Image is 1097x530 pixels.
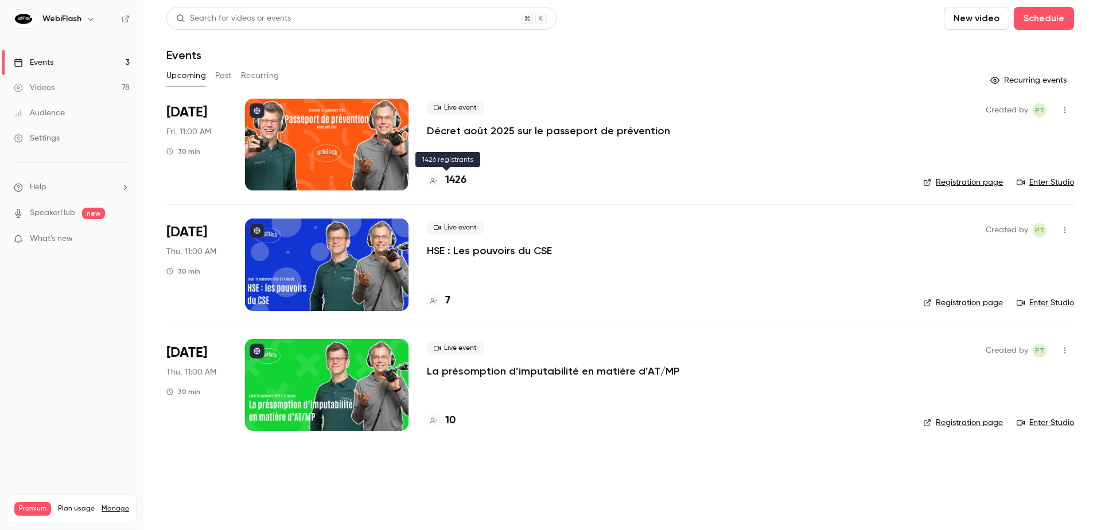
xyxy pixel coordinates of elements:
h4: 10 [445,413,456,428]
div: Sep 12 Fri, 11:00 AM (Europe/Paris) [166,99,227,190]
button: New video [944,7,1009,30]
a: La présomption d’imputabilité en matière d’AT/MP [427,364,679,378]
h1: Events [166,48,201,62]
span: Fri, 11:00 AM [166,126,211,138]
button: Recurring events [985,71,1074,89]
a: 1426 [427,173,466,188]
iframe: Noticeable Trigger [116,234,130,244]
a: Enter Studio [1017,417,1074,428]
span: PT [1035,223,1044,237]
span: Plan usage [58,504,95,513]
span: What's new [30,233,73,245]
span: Live event [427,101,484,115]
span: Pauline TERRIEN [1033,223,1047,237]
span: Pauline TERRIEN [1033,344,1047,357]
div: 30 min [166,387,200,396]
div: Events [14,57,53,68]
span: Created by [986,344,1028,357]
span: PT [1035,344,1044,357]
span: Live event [427,341,484,355]
span: Thu, 11:00 AM [166,367,216,378]
span: [DATE] [166,223,207,241]
a: Enter Studio [1017,177,1074,188]
img: WebiFlash [14,10,33,28]
h4: 7 [445,293,450,309]
a: Registration page [923,177,1003,188]
a: Manage [102,504,129,513]
div: 30 min [166,147,200,156]
h4: 1426 [445,173,466,188]
div: 30 min [166,267,200,276]
span: Thu, 11:00 AM [166,246,216,258]
span: Live event [427,221,484,235]
span: [DATE] [166,344,207,362]
button: Schedule [1014,7,1074,30]
button: Recurring [241,67,279,85]
a: Registration page [923,417,1003,428]
span: Created by [986,223,1028,237]
div: Sep 18 Thu, 11:00 AM (Europe/Paris) [166,219,227,310]
span: Help [30,181,46,193]
span: new [82,208,105,219]
span: Pauline TERRIEN [1033,103,1047,117]
span: Created by [986,103,1028,117]
li: help-dropdown-opener [14,181,130,193]
div: Settings [14,132,60,144]
a: 10 [427,413,456,428]
div: Videos [14,82,55,93]
div: Sep 25 Thu, 11:00 AM (Europe/Paris) [166,339,227,431]
span: PT [1035,103,1044,117]
button: Upcoming [166,67,206,85]
a: 7 [427,293,450,309]
button: Past [215,67,232,85]
div: Audience [14,107,65,119]
div: Search for videos or events [176,13,291,25]
h6: WebiFlash [42,13,81,25]
span: Premium [14,502,51,516]
a: Registration page [923,297,1003,309]
a: Enter Studio [1017,297,1074,309]
a: HSE : Les pouvoirs du CSE [427,244,552,258]
a: SpeakerHub [30,207,75,219]
span: [DATE] [166,103,207,122]
a: Décret août 2025 sur le passeport de prévention [427,124,670,138]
